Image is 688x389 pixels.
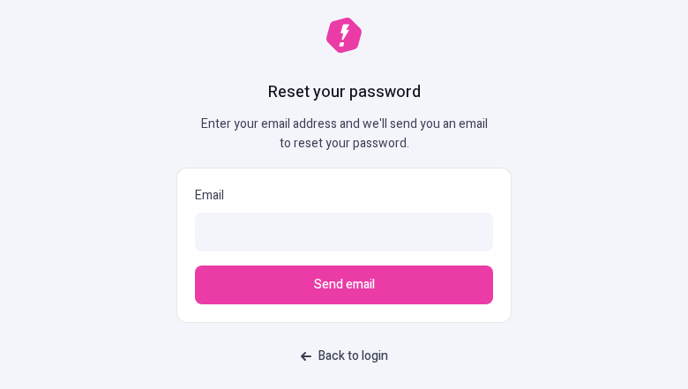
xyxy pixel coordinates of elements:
p: Enter your email address and we'll send you an email to reset your password. [194,115,494,153]
p: Email [195,186,493,206]
h1: Reset your password [268,81,421,104]
a: Back to login [290,340,399,372]
input: Email [195,213,493,251]
span: Send email [314,275,375,295]
button: Send email [195,266,493,304]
